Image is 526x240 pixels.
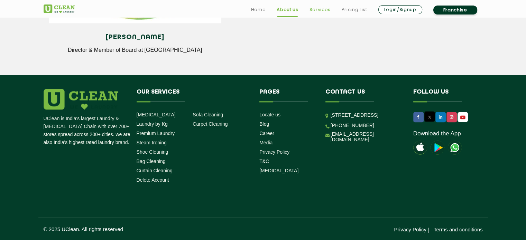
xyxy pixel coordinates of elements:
a: Career [259,131,274,136]
a: Services [309,6,330,14]
a: About us [277,6,298,14]
a: Blog [259,121,269,127]
a: [EMAIL_ADDRESS][DOMAIN_NAME] [331,131,403,142]
img: playstoreicon.png [431,141,444,154]
a: Delete Account [137,177,169,183]
img: UClean Laundry and Dry Cleaning [44,4,75,13]
p: [STREET_ADDRESS] [331,111,403,119]
a: Carpet Cleaning [193,121,228,127]
h4: Contact us [325,89,403,102]
a: Home [251,6,266,14]
a: Media [259,140,273,145]
h4: Pages [259,89,315,102]
a: T&C [259,159,269,164]
p: © 2025 UClean. All rights reserved [44,226,263,232]
a: Privacy Policy [259,149,289,155]
h4: Our Services [137,89,249,102]
h4: Follow us [413,89,474,102]
p: UClean is India's largest Laundry & [MEDICAL_DATA] Chain with over 700+ stores spread across 200+... [44,115,131,146]
a: Terms and conditions [434,227,483,232]
a: Premium Laundry [137,131,175,136]
img: logo.png [44,89,118,109]
a: Shoe Cleaning [137,149,168,155]
a: Laundry by Kg [137,121,168,127]
a: Login/Signup [378,5,422,14]
img: UClean Laundry and Dry Cleaning [448,141,462,154]
a: Curtain Cleaning [137,168,173,173]
img: UClean Laundry and Dry Cleaning [458,114,467,121]
a: Pricing List [342,6,367,14]
a: [PHONE_NUMBER] [331,123,374,128]
a: [MEDICAL_DATA] [137,112,176,117]
a: Privacy Policy [394,227,426,232]
img: apple-icon.png [413,141,427,154]
a: Locate us [259,112,280,117]
a: Download the App [413,130,461,137]
h4: [PERSON_NAME] [54,33,216,41]
p: Director & Member of Board at [GEOGRAPHIC_DATA] [54,47,216,53]
a: Steam Ironing [137,140,167,145]
a: Franchise [433,6,477,15]
a: [MEDICAL_DATA] [259,168,298,173]
a: Sofa Cleaning [193,112,223,117]
a: Bag Cleaning [137,159,166,164]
